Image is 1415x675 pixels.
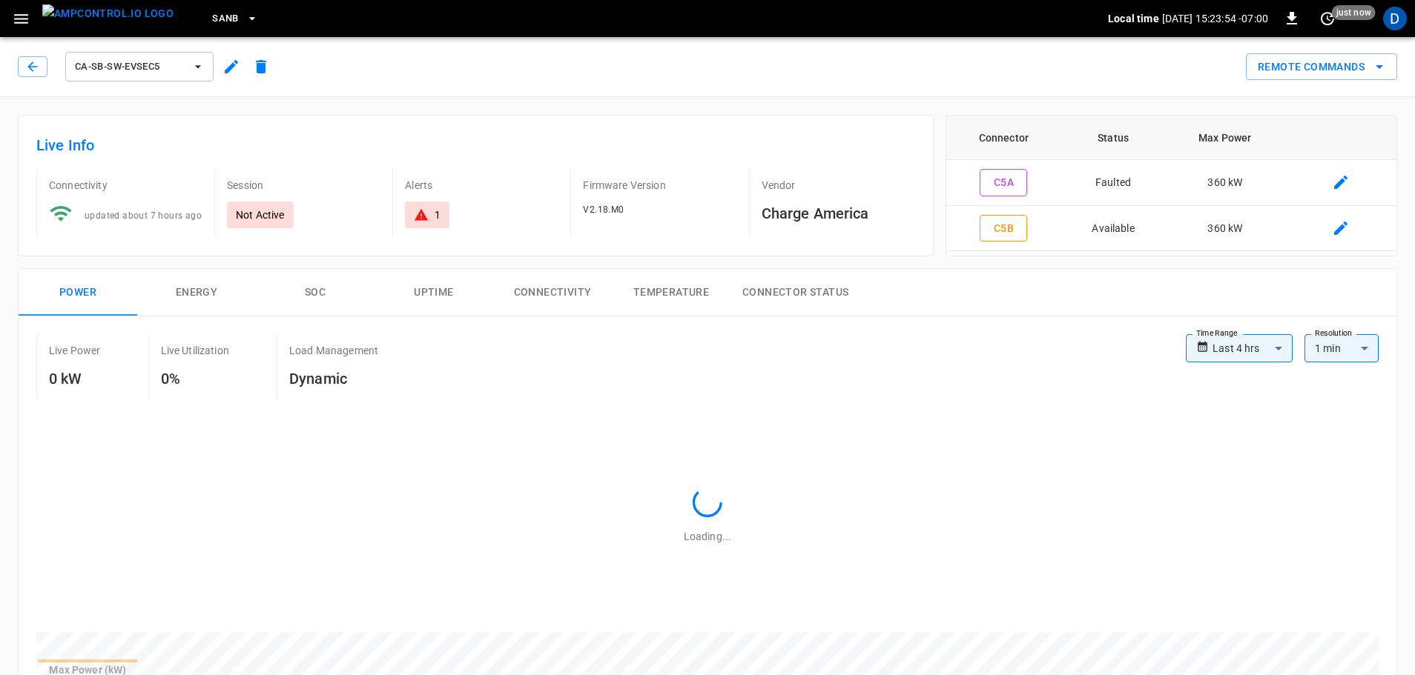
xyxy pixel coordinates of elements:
h6: Dynamic [289,367,378,390]
p: Live Power [49,343,101,358]
span: just now [1332,5,1376,20]
button: ca-sb-sw-evseC5 [65,52,214,82]
th: Max Power [1165,116,1285,160]
td: Available [1061,206,1165,252]
h6: Live Info [36,133,915,157]
button: set refresh interval [1316,7,1339,30]
p: Session [227,178,380,193]
p: Connectivity [49,178,202,193]
button: Connectivity [493,269,612,316]
p: [DATE] 15:23:54 -07:00 [1162,11,1268,26]
button: Connector Status [730,269,860,316]
img: ampcontrol.io logo [42,4,174,23]
h6: 0 kW [49,367,101,390]
span: SanB [212,10,239,27]
button: Uptime [375,269,493,316]
div: Last 4 hrs [1213,334,1293,362]
div: 1 min [1304,334,1379,362]
label: Resolution [1315,327,1352,339]
p: Firmware Version [583,178,736,193]
div: profile-icon [1383,7,1407,30]
th: Connector [946,116,1061,160]
div: 1 [435,207,441,222]
td: Faulted [1061,160,1165,206]
td: 360 kW [1165,206,1285,252]
span: Loading... [684,531,731,542]
button: C5A [980,169,1027,196]
table: connector table [946,116,1396,251]
button: Remote Commands [1246,53,1397,81]
span: updated about 7 hours ago [85,210,202,221]
div: remote commands options [1246,53,1397,81]
p: Not Active [236,207,285,222]
p: Local time [1108,11,1159,26]
button: SanB [206,4,264,33]
span: ca-sb-sw-evseC5 [75,59,185,76]
th: Status [1061,116,1165,160]
label: Time Range [1196,327,1238,339]
button: SOC [256,269,375,316]
button: Temperature [612,269,730,316]
h6: 0% [161,367,229,390]
td: 360 kW [1165,160,1285,206]
button: Energy [137,269,256,316]
h6: Charge America [762,202,915,225]
p: Live Utilization [161,343,229,358]
span: V2.18.M0 [583,205,624,215]
p: Load Management [289,343,378,358]
p: Alerts [405,178,558,193]
button: C5B [980,215,1027,242]
button: Power [19,269,137,316]
p: Vendor [762,178,915,193]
